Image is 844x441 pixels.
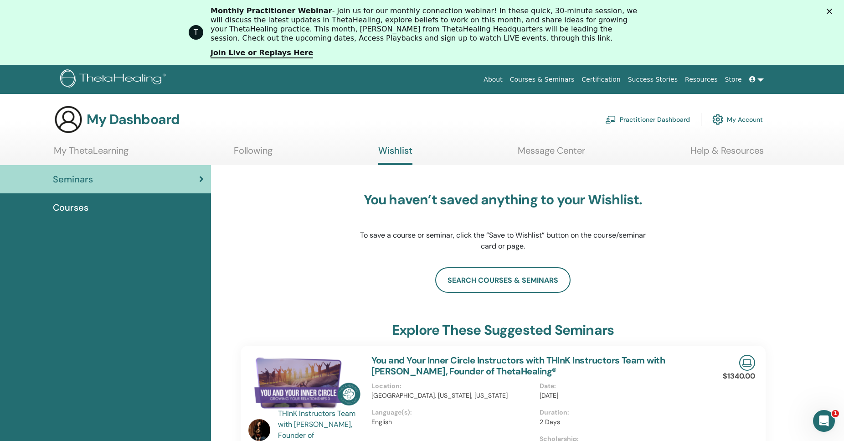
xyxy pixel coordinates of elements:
[721,71,746,88] a: Store
[87,111,180,128] h3: My Dashboard
[211,6,332,15] b: Monthly Practitioner Webinar
[681,71,721,88] a: Resources
[435,267,571,293] a: search courses & seminars
[211,6,641,43] div: - Join us for our monthly connection webinar! In these quick, 30-minute session, we will discuss ...
[371,381,534,391] p: Location :
[540,391,702,400] p: [DATE]
[712,109,763,130] a: My Account
[605,109,690,130] a: Practitioner Dashboard
[540,381,702,391] p: Date :
[53,201,88,214] span: Courses
[540,408,702,417] p: Duration :
[480,71,506,88] a: About
[624,71,681,88] a: Success Stories
[54,145,129,163] a: My ThetaLearning
[712,112,723,127] img: cog.svg
[605,115,616,124] img: chalkboard-teacher.svg
[371,391,534,400] p: [GEOGRAPHIC_DATA], [US_STATE], [US_STATE]
[53,172,93,186] span: Seminars
[371,417,534,427] p: English
[234,145,273,163] a: Following
[832,410,839,417] span: 1
[578,71,624,88] a: Certification
[392,322,614,338] h3: explore these suggested seminars
[54,105,83,134] img: generic-user-icon.jpg
[739,355,755,371] img: Live Online Seminar
[827,8,836,14] div: Schließen
[211,48,313,58] a: Join Live or Replays Here
[371,354,665,377] a: You and Your Inner Circle Instructors with THInK Instructors Team with [PERSON_NAME], Founder of ...
[248,419,270,441] img: default.jpg
[723,371,755,382] p: $1340.00
[60,69,169,90] img: logo.png
[378,145,412,165] a: Wishlist
[690,145,764,163] a: Help & Resources
[371,408,534,417] p: Language(s) :
[813,410,835,432] iframe: Intercom live chat
[248,355,360,411] img: You and Your Inner Circle Instructors
[189,25,203,40] div: Profile image for ThetaHealing
[518,145,585,163] a: Message Center
[360,230,647,252] p: To save a course or seminar, click the “Save to Wishlist” button on the course/seminar card or page.
[540,417,702,427] p: 2 Days
[360,192,647,208] h3: You haven’t saved anything to your Wishlist.
[506,71,578,88] a: Courses & Seminars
